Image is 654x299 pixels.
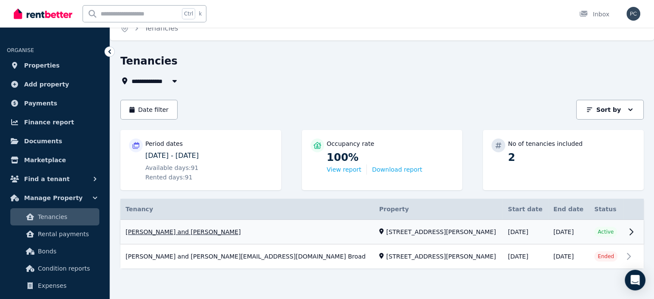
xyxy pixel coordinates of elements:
[10,208,99,225] a: Tenancies
[126,205,153,213] span: Tenancy
[7,76,103,93] a: Add property
[7,47,34,53] span: ORGANISE
[24,79,69,89] span: Add property
[7,57,103,74] a: Properties
[548,199,589,220] th: End date
[24,174,70,184] span: Find a tenant
[7,95,103,112] a: Payments
[120,100,178,120] button: Date filter
[7,170,103,188] button: Find a tenant
[625,270,645,290] div: Open Intercom Messenger
[110,16,188,40] nav: Breadcrumb
[120,54,178,68] h1: Tenancies
[120,245,644,269] a: View details for Winston and joy.broad.50@gmail.com Broad
[145,151,273,161] p: [DATE] - [DATE]
[508,151,635,164] p: 2
[24,136,62,146] span: Documents
[38,246,96,256] span: Bonds
[120,220,644,244] a: View details for Kathleen Hope and Carl Fokstuen
[7,189,103,207] button: Manage Property
[24,155,66,165] span: Marketplace
[576,100,644,120] button: Sort by
[579,10,609,18] div: Inbox
[10,225,99,243] a: Rental payments
[626,7,640,21] img: pcrescentnirimba@gmail.com
[327,165,361,174] button: View report
[548,244,589,269] td: [DATE]
[145,139,183,148] p: Period dates
[24,98,57,108] span: Payments
[38,212,96,222] span: Tenancies
[7,114,103,131] a: Finance report
[38,229,96,239] span: Rental payments
[38,263,96,274] span: Condition reports
[10,243,99,260] a: Bonds
[589,199,623,220] th: Status
[38,281,96,291] span: Expenses
[327,151,454,164] p: 100%
[7,133,103,150] a: Documents
[503,244,548,269] td: [DATE]
[144,23,178,34] span: Tenancies
[7,151,103,169] a: Marketplace
[24,117,74,127] span: Finance report
[503,199,548,220] th: Start date
[24,60,60,71] span: Properties
[596,105,621,114] p: Sort by
[199,10,202,17] span: k
[24,193,83,203] span: Manage Property
[10,260,99,277] a: Condition reports
[508,139,582,148] p: No of tenancies included
[182,8,195,19] span: Ctrl
[145,173,193,182] span: Rented days: 91
[374,199,503,220] th: Property
[327,139,375,148] p: Occupancy rate
[10,277,99,294] a: Expenses
[14,7,72,20] img: RentBetter
[372,165,422,174] button: Download report
[145,163,198,172] span: Available days: 91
